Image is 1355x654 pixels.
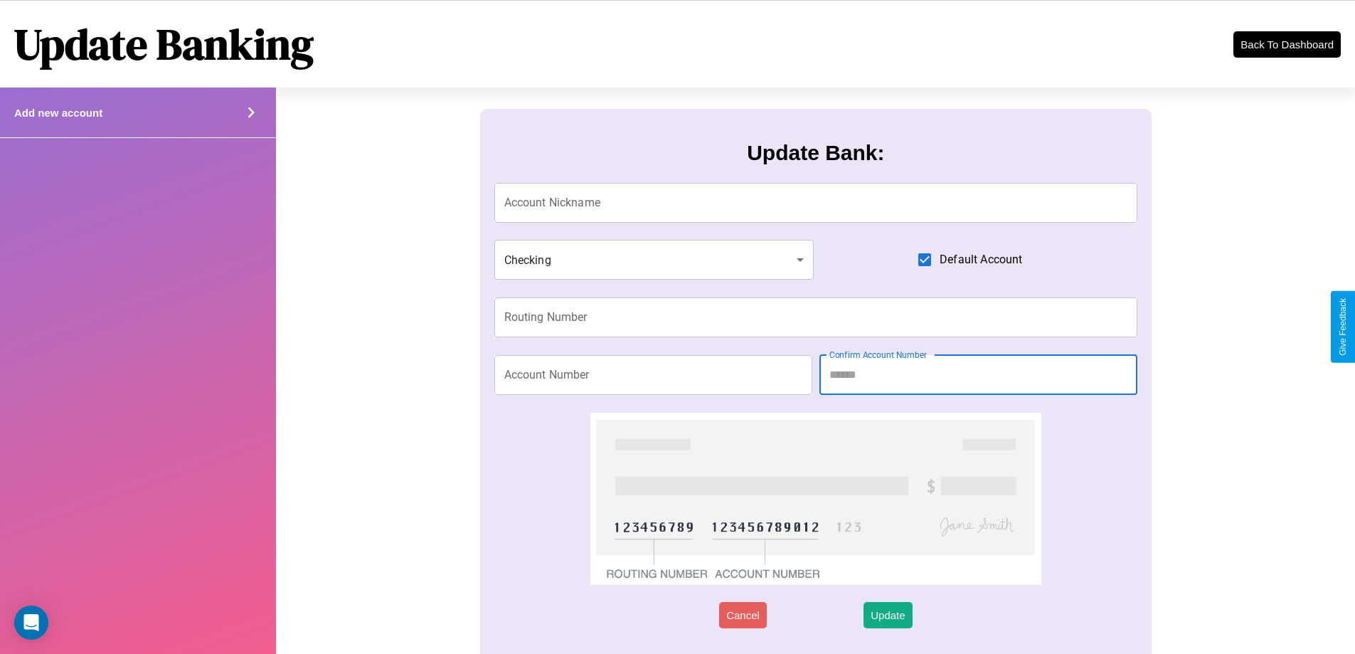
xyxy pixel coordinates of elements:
[14,15,314,73] h1: Update Banking
[14,107,102,119] h4: Add new account
[864,602,912,628] button: Update
[1233,31,1341,58] button: Back To Dashboard
[829,349,927,361] label: Confirm Account Number
[14,606,48,640] div: Open Intercom Messenger
[1338,298,1348,356] div: Give Feedback
[747,141,884,165] h3: Update Bank:
[719,602,767,628] button: Cancel
[494,240,814,280] div: Checking
[590,413,1041,585] img: check
[940,251,1022,268] span: Default Account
